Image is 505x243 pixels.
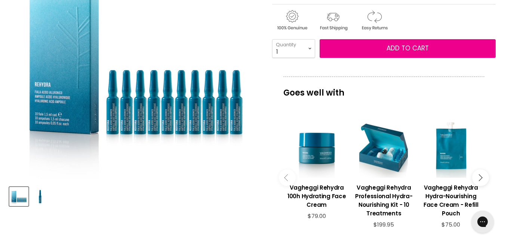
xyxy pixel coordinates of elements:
span: $79.00 [308,212,326,220]
img: returns.gif [354,9,394,32]
a: View product:Vagheggi Rehydra Hydra-Nourishing Face Cream - Refill Pouch [421,178,480,221]
img: shipping.gif [313,9,353,32]
span: $75.00 [441,221,460,228]
h3: Vagheggi Rehydra 100h Hydrating Face Cream [287,183,347,209]
button: Vagheggi Rehydra Hyaluronic Acid Ampoule 10 x 1.5ml Ampoule [9,187,28,206]
p: Goes well with [283,77,484,101]
div: Product thumbnails [8,185,261,206]
a: View product:Vagheggi Rehydra Professional Hydra-Nourishing Kit - 10 Treatments [354,178,413,221]
h3: Vagheggi Rehydra Hydra-Nourishing Face Cream - Refill Pouch [421,183,480,218]
iframe: Gorgias live chat messenger [468,208,498,236]
button: Vagheggi Rehydra Hyaluronic Acid Ampoule 10 x 1.5ml Ampoule [31,187,50,206]
button: Add to cart [320,39,496,58]
span: $199.95 [373,221,394,228]
img: Vagheggi Rehydra Hyaluronic Acid Ampoule 10 x 1.5ml Ampoule [10,188,28,205]
img: Vagheggi Rehydra Hyaluronic Acid Ampoule 10 x 1.5ml Ampoule [31,188,49,205]
img: genuine.gif [272,9,312,32]
a: View product:Vagheggi Rehydra 100h Hydrating Face Cream [287,178,347,213]
h3: Vagheggi Rehydra Professional Hydra-Nourishing Kit - 10 Treatments [354,183,413,218]
span: Add to cart [387,44,429,53]
select: Quantity [272,39,315,58]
